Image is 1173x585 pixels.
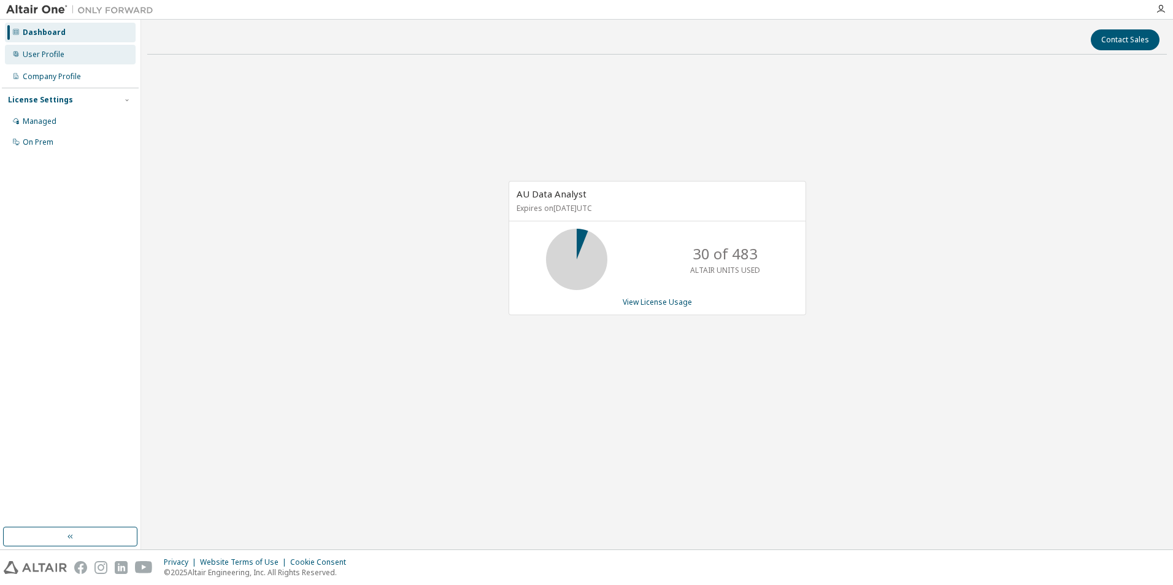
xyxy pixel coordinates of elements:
[74,561,87,574] img: facebook.svg
[8,95,73,105] div: License Settings
[135,561,153,574] img: youtube.svg
[115,561,128,574] img: linkedin.svg
[164,567,353,578] p: © 2025 Altair Engineering, Inc. All Rights Reserved.
[693,243,758,264] p: 30 of 483
[23,137,53,147] div: On Prem
[623,297,692,307] a: View License Usage
[23,72,81,82] div: Company Profile
[23,50,64,59] div: User Profile
[6,4,160,16] img: Altair One
[164,557,200,567] div: Privacy
[517,188,586,200] span: AU Data Analyst
[23,28,66,37] div: Dashboard
[94,561,107,574] img: instagram.svg
[4,561,67,574] img: altair_logo.svg
[690,265,760,275] p: ALTAIR UNITS USED
[517,203,795,213] p: Expires on [DATE] UTC
[200,557,290,567] div: Website Terms of Use
[1091,29,1160,50] button: Contact Sales
[290,557,353,567] div: Cookie Consent
[23,117,56,126] div: Managed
